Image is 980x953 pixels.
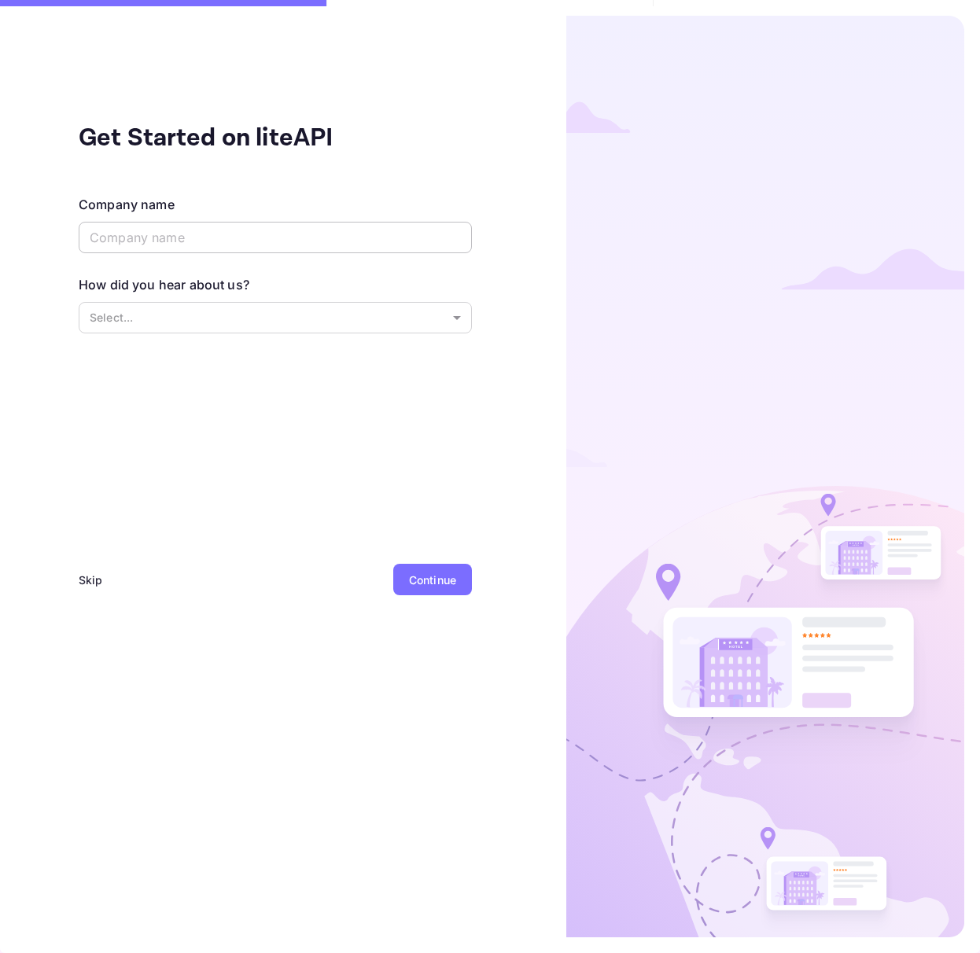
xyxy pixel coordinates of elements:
[490,16,964,937] img: logo
[79,222,472,253] input: Company name
[79,275,249,294] div: How did you hear about us?
[90,309,447,326] p: Select...
[409,572,456,588] div: Continue
[79,195,175,214] div: Company name
[79,572,103,588] div: Skip
[79,120,393,157] div: Get Started on liteAPI
[79,302,472,333] div: Without label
